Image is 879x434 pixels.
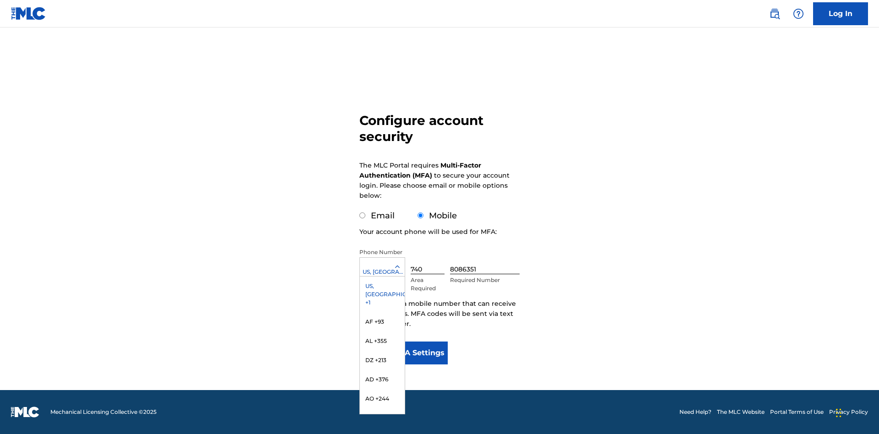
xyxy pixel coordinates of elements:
p: Please enter a mobile number that can receive text messages. MFA codes will be sent via text to t... [359,298,520,329]
iframe: Chat Widget [833,390,879,434]
img: logo [11,407,39,418]
a: Public Search [765,5,784,23]
div: AI +1264 [360,408,405,428]
img: help [793,8,804,19]
div: Help [789,5,808,23]
a: Log In [813,2,868,25]
label: Mobile [429,211,457,221]
a: Portal Terms of Use [770,408,824,416]
p: Your account phone will be used for MFA: [359,227,497,237]
p: Required Number [450,276,520,284]
div: AL +355 [360,331,405,351]
div: US, [GEOGRAPHIC_DATA] +1 [360,268,405,276]
img: MLC Logo [11,7,46,20]
div: AF +93 [360,312,405,331]
h3: Configure account security [359,113,520,145]
a: Need Help? [679,408,711,416]
div: AD +376 [360,370,405,389]
p: Area Required [411,276,445,293]
p: The MLC Portal requires to secure your account login. Please choose email or mobile options below: [359,160,510,201]
div: DZ +213 [360,351,405,370]
a: Privacy Policy [829,408,868,416]
a: The MLC Website [717,408,765,416]
div: AO +244 [360,389,405,408]
label: Email [371,211,395,221]
div: US, [GEOGRAPHIC_DATA] +1 [360,277,405,312]
span: Mechanical Licensing Collective © 2025 [50,408,157,416]
div: Drag [836,399,841,427]
img: search [769,8,780,19]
